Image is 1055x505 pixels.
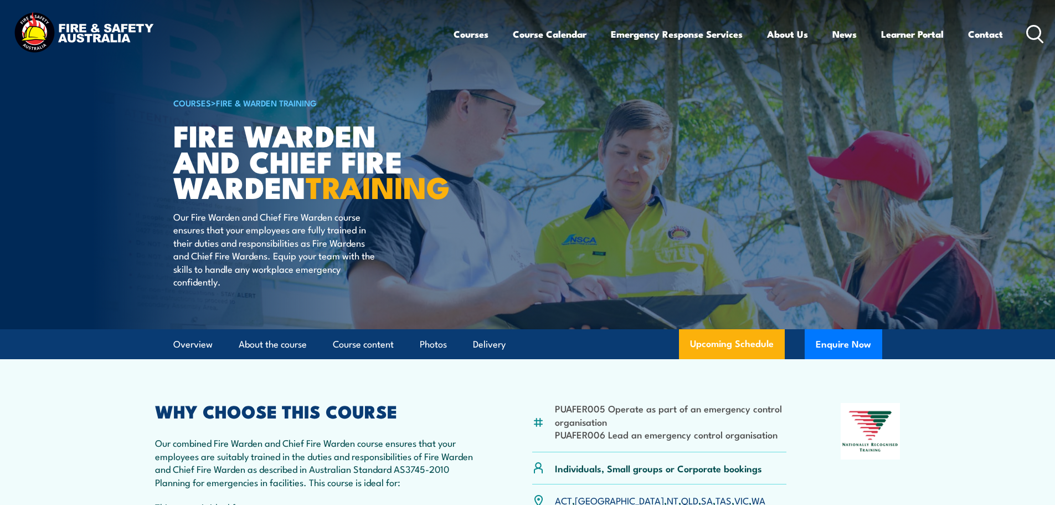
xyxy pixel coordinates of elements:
strong: TRAINING [306,163,450,209]
a: Fire & Warden Training [216,96,317,109]
li: PUAFER006 Lead an emergency control organisation [555,428,787,441]
a: Learner Portal [881,19,944,49]
a: Contact [968,19,1003,49]
a: Courses [454,19,488,49]
p: Our combined Fire Warden and Chief Fire Warden course ensures that your employees are suitably tr... [155,436,478,488]
p: Individuals, Small groups or Corporate bookings [555,462,762,475]
a: Course content [333,330,394,359]
a: Course Calendar [513,19,586,49]
img: Nationally Recognised Training logo. [841,403,900,460]
a: Photos [420,330,447,359]
a: About Us [767,19,808,49]
a: Upcoming Schedule [679,329,785,359]
a: News [832,19,857,49]
a: Emergency Response Services [611,19,743,49]
h6: > [173,96,447,109]
button: Enquire Now [805,329,882,359]
a: Delivery [473,330,506,359]
li: PUAFER005 Operate as part of an emergency control organisation [555,402,787,428]
a: COURSES [173,96,211,109]
h2: WHY CHOOSE THIS COURSE [155,403,478,419]
a: Overview [173,330,213,359]
h1: Fire Warden and Chief Fire Warden [173,122,447,200]
a: About the course [239,330,307,359]
p: Our Fire Warden and Chief Fire Warden course ensures that your employees are fully trained in the... [173,210,375,288]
